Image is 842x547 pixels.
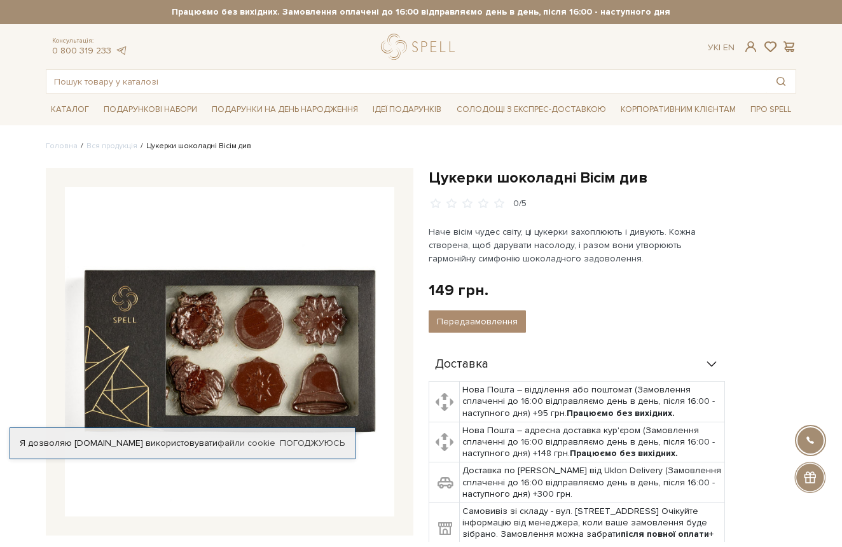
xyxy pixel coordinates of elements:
[280,438,345,449] a: Погоджуюсь
[114,45,127,56] a: telegram
[435,359,488,370] span: Доставка
[567,408,675,419] b: Працюємо без вихідних.
[217,438,275,448] a: файли cookie
[46,6,796,18] strong: Працюємо без вихідних. Замовлення оплачені до 16:00 відправляємо день в день, після 16:00 - насту...
[452,99,611,120] a: Солодощі з експрес-доставкою
[719,42,721,53] span: |
[46,141,78,151] a: Головна
[86,141,137,151] a: Вся продукція
[52,45,111,56] a: 0 800 319 233
[429,225,727,265] p: Наче вісім чудес світу, ці цукерки захоплюють і дивують. Кожна створена, щоб дарувати насолоду, і...
[570,448,678,459] b: Працюємо без вихідних.
[99,100,202,120] a: Подарункові набори
[429,168,796,188] h1: Цукерки шоколадні Вісім див
[52,37,127,45] span: Консультація:
[723,42,735,53] a: En
[46,70,766,93] input: Пошук товару у каталозі
[381,34,460,60] a: logo
[621,529,709,539] b: після повної оплати
[10,438,355,449] div: Я дозволяю [DOMAIN_NAME] використовувати
[429,310,526,333] button: Передзамовлення
[513,198,527,210] div: 0/5
[429,280,488,300] div: 149 грн.
[207,100,363,120] a: Подарунки на День народження
[46,100,94,120] a: Каталог
[616,100,741,120] a: Корпоративним клієнтам
[745,100,796,120] a: Про Spell
[460,382,725,422] td: Нова Пошта – відділення або поштомат (Замовлення сплаченні до 16:00 відправляємо день в день, піс...
[460,422,725,462] td: Нова Пошта – адресна доставка кур'єром (Замовлення сплаченні до 16:00 відправляємо день в день, п...
[460,462,725,503] td: Доставка по [PERSON_NAME] від Uklon Delivery (Замовлення сплаченні до 16:00 відправляємо день в д...
[766,70,796,93] button: Пошук товару у каталозі
[65,187,394,516] img: Цукерки шоколадні Вісім див
[708,42,735,53] div: Ук
[137,141,251,152] li: Цукерки шоколадні Вісім див
[368,100,446,120] a: Ідеї подарунків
